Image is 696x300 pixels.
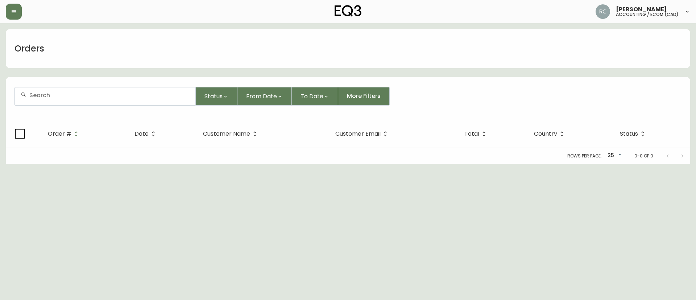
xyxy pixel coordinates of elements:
[292,87,338,106] button: To Date
[48,132,71,136] span: Order #
[335,5,361,17] img: logo
[48,131,81,137] span: Order #
[620,131,647,137] span: Status
[634,153,653,159] p: 0-0 of 0
[338,87,390,106] button: More Filters
[196,87,237,106] button: Status
[204,92,223,101] span: Status
[203,131,260,137] span: Customer Name
[246,92,277,101] span: From Date
[534,131,567,137] span: Country
[134,131,158,137] span: Date
[616,12,679,17] h5: accounting / ecom (cad)
[605,150,623,162] div: 25
[464,132,479,136] span: Total
[301,92,323,101] span: To Date
[14,42,44,55] h1: Orders
[534,132,557,136] span: Country
[620,132,638,136] span: Status
[596,4,610,19] img: f4ba4e02bd060be8f1386e3ca455bd0e
[616,7,667,12] span: [PERSON_NAME]
[134,132,149,136] span: Date
[464,131,489,137] span: Total
[29,92,190,99] input: Search
[335,132,381,136] span: Customer Email
[237,87,292,106] button: From Date
[335,131,390,137] span: Customer Email
[203,132,250,136] span: Customer Name
[347,92,381,100] span: More Filters
[567,153,602,159] p: Rows per page:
